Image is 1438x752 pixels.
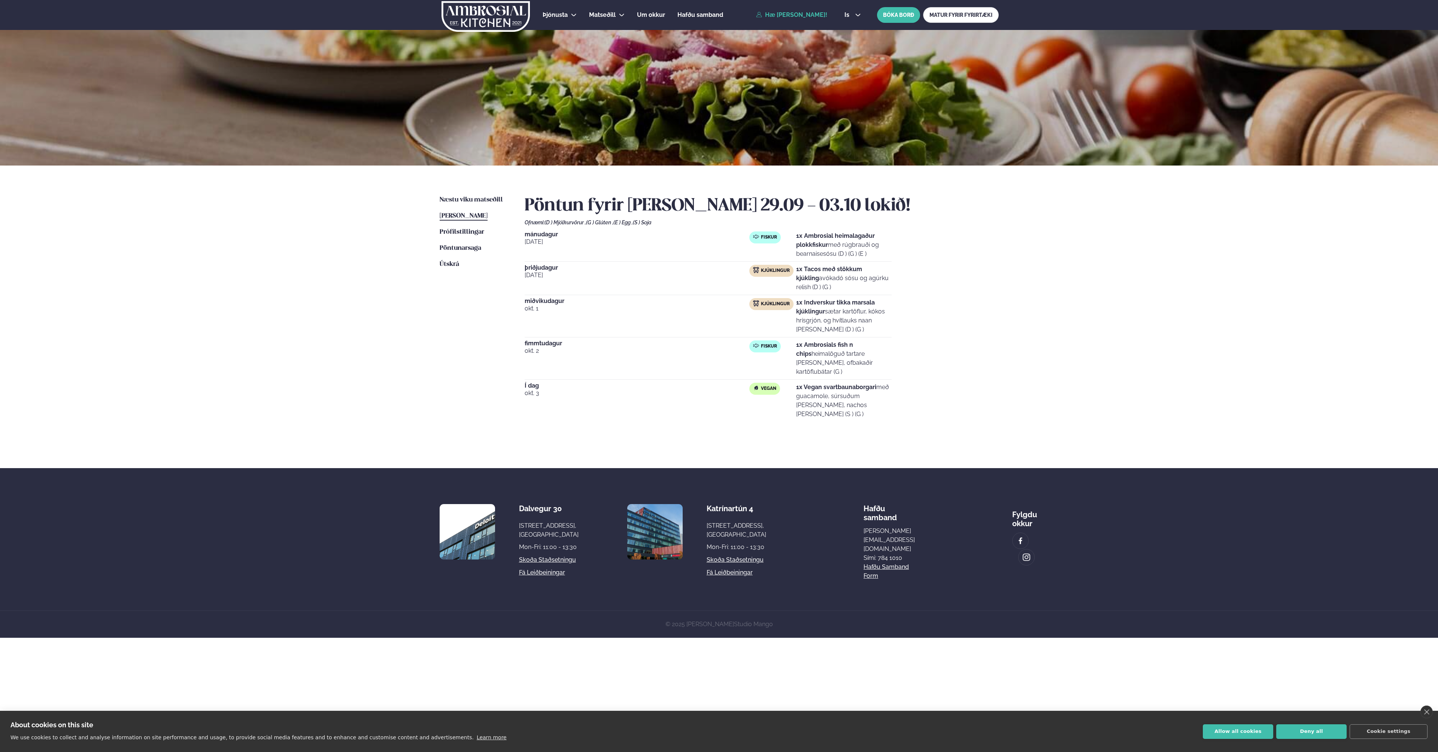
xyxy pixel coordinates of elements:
div: Ofnæmi: [525,219,999,225]
strong: 1x Vegan svartbaunaborgari [796,383,876,391]
button: Cookie settings [1350,724,1428,739]
span: Pöntunarsaga [440,245,481,251]
a: Um okkur [637,10,665,19]
span: Útskrá [440,261,459,267]
span: Hafðu samband [677,11,723,18]
a: Næstu viku matseðill [440,195,503,204]
span: (D ) Mjólkurvörur , [544,219,586,225]
img: chicken.svg [753,267,759,273]
span: Fiskur [761,343,777,349]
a: [PERSON_NAME][EMAIL_ADDRESS][DOMAIN_NAME] [864,527,915,554]
a: Hæ [PERSON_NAME]! [756,12,827,18]
img: image alt [440,504,495,560]
span: Næstu viku matseðill [440,197,503,203]
a: Þjónusta [543,10,568,19]
span: (S ) Soja [633,219,652,225]
span: is [844,12,852,18]
span: [PERSON_NAME] [440,213,488,219]
span: þriðjudagur [525,265,749,271]
span: Vegan [761,386,776,392]
div: Dalvegur 30 [519,504,579,513]
button: Deny all [1276,724,1347,739]
strong: 1x Indverskur tikka marsala kjúklingur [796,299,875,315]
div: Mon-Fri: 11:00 - 13:30 [707,543,766,552]
button: Allow all cookies [1203,724,1273,739]
span: (E ) Egg , [613,219,633,225]
a: image alt [1019,549,1034,565]
div: Fylgdu okkur [1012,504,1037,528]
span: Fiskur [761,234,777,240]
span: okt. 2 [525,346,749,355]
button: is [838,12,867,18]
p: We use cookies to collect and analyse information on site performance and usage, to provide socia... [10,734,474,740]
span: Kjúklingur [761,301,790,307]
img: logo [441,1,531,32]
strong: About cookies on this site [10,721,93,729]
span: Í dag [525,383,749,389]
a: Pöntunarsaga [440,244,481,253]
h2: Pöntun fyrir [PERSON_NAME] 29.09 - 03.10 lokið! [525,195,999,216]
a: [PERSON_NAME] [440,212,488,221]
span: okt. 3 [525,389,749,398]
strong: 1x Tacos með stökkum kjúkling [796,266,862,282]
span: [DATE] [525,271,749,280]
span: fimmtudagur [525,340,749,346]
img: image alt [627,504,683,560]
img: Vegan.svg [753,385,759,391]
span: Kjúklingur [761,268,790,274]
img: image alt [1022,553,1031,562]
a: MATUR FYRIR FYRIRTÆKI [923,7,999,23]
a: Studio Mango [734,621,773,628]
span: Um okkur [637,11,665,18]
img: fish.svg [753,234,759,240]
span: Hafðu samband [864,498,897,522]
a: Hafðu samband [677,10,723,19]
a: Fá leiðbeiningar [519,568,565,577]
span: © 2025 [PERSON_NAME] [665,621,773,628]
p: avókadó sósu og agúrku relish (D ) (G ) [796,265,892,292]
div: [STREET_ADDRESS], [GEOGRAPHIC_DATA] [519,521,579,539]
span: (G ) Glúten , [586,219,613,225]
a: Matseðill [589,10,616,19]
img: chicken.svg [753,300,759,306]
strong: 1x Ambrosial heimalagaður plokkfiskur [796,232,875,248]
a: Útskrá [440,260,459,269]
a: Fá leiðbeiningar [707,568,753,577]
span: Þjónusta [543,11,568,18]
span: miðvikudagur [525,298,749,304]
span: Prófílstillingar [440,229,484,235]
p: með guacamole, súrsuðum [PERSON_NAME], nachos [PERSON_NAME] (S ) (G ) [796,383,892,419]
a: Learn more [477,734,507,740]
img: image alt [1016,537,1025,545]
a: Hafðu samband form [864,563,915,580]
a: Skoða staðsetningu [519,555,576,564]
div: Mon-Fri: 11:00 - 13:30 [519,543,579,552]
span: mánudagur [525,231,749,237]
div: [STREET_ADDRESS], [GEOGRAPHIC_DATA] [707,521,766,539]
button: BÓKA BORÐ [877,7,920,23]
div: Katrínartún 4 [707,504,766,513]
span: okt. 1 [525,304,749,313]
img: fish.svg [753,343,759,349]
strong: 1x Ambrosials fish n chips [796,341,853,357]
span: Matseðill [589,11,616,18]
a: Skoða staðsetningu [707,555,764,564]
a: Prófílstillingar [440,228,484,237]
p: heimalöguð tartare [PERSON_NAME], ofbakaðir kartöflubátar (G ) [796,340,892,376]
p: með rúgbrauði og bearnaisesósu (D ) (G ) (E ) [796,231,892,258]
p: sætar kartöflur, kókos hrísgrjón, og hvítlauks naan [PERSON_NAME] (D ) (G ) [796,298,892,334]
a: image alt [1013,533,1028,549]
p: Sími: 784 1010 [864,554,915,563]
span: [DATE] [525,237,749,246]
a: close [1420,706,1433,718]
